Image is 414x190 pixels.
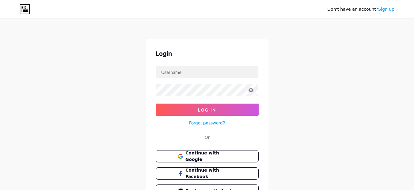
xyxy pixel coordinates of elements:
[198,107,216,112] span: Log In
[156,66,258,78] input: Username
[205,134,210,140] div: Or
[327,6,394,13] div: Don't have an account?
[156,49,259,58] div: Login
[189,120,225,126] a: Forgot password?
[185,167,236,180] span: Continue with Facebook
[378,7,394,12] a: Sign up
[185,150,236,163] span: Continue with Google
[156,150,259,162] button: Continue with Google
[156,167,259,180] button: Continue with Facebook
[156,104,259,116] button: Log In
